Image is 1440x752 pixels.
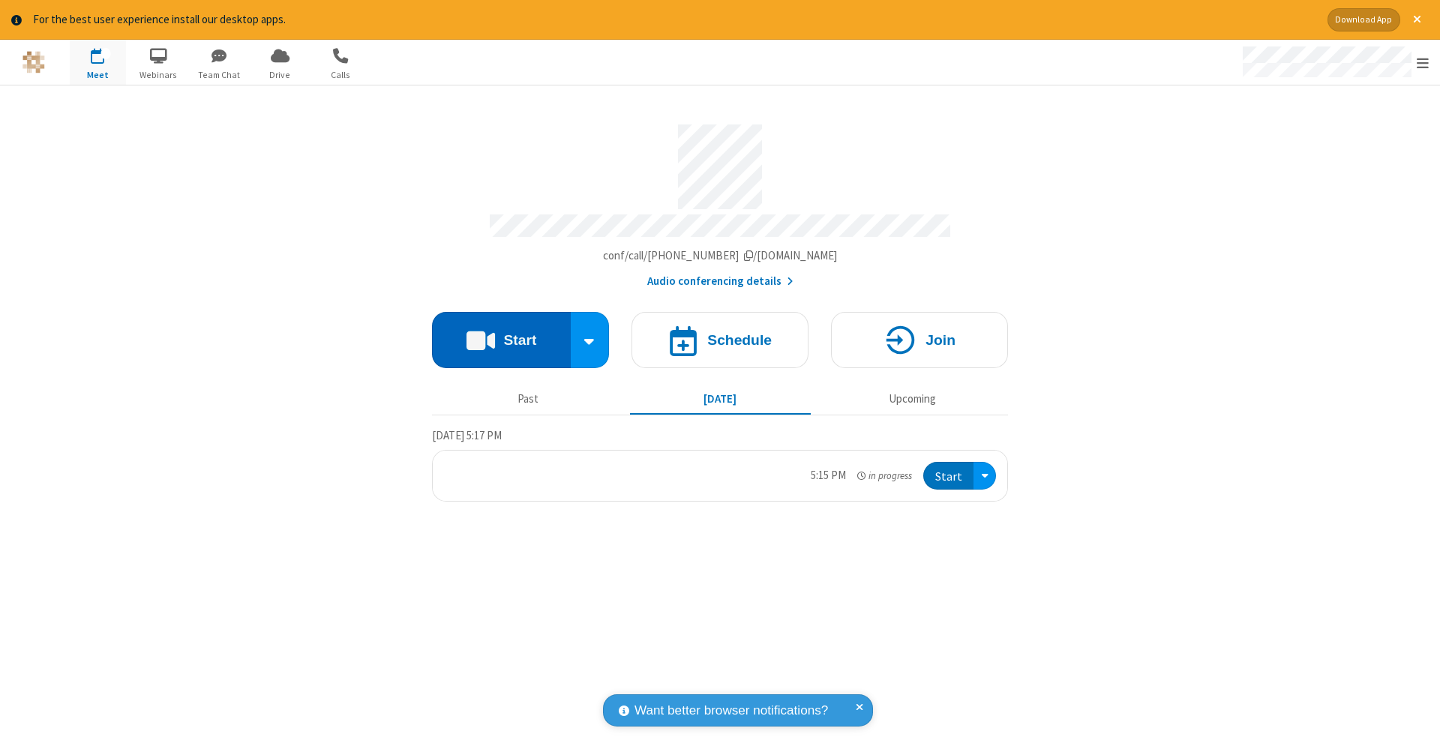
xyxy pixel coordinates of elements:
button: Download App [1327,8,1400,31]
span: Meet [70,68,126,82]
div: Start conference options [571,312,610,368]
div: For the best user experience install our desktop apps. [33,11,1316,28]
span: Copy my meeting room link [603,248,838,262]
section: Today's Meetings [432,427,1008,502]
button: Start [923,462,973,490]
button: Logo [5,40,61,85]
button: Close alert [1405,8,1429,31]
div: Open menu [1228,40,1440,85]
h4: Start [503,333,536,347]
span: Webinars [130,68,187,82]
button: Copy my meeting room linkCopy my meeting room link [603,247,838,265]
img: QA Selenium DO NOT DELETE OR CHANGE [22,51,45,73]
span: Want better browser notifications? [634,701,828,721]
span: Drive [252,68,308,82]
button: Start [432,312,571,368]
section: Account details [432,113,1008,289]
em: in progress [857,469,912,483]
h4: Join [925,333,955,347]
div: 1 [101,48,111,59]
div: Open menu [973,462,996,490]
button: Join [831,312,1008,368]
button: [DATE] [630,385,811,414]
span: Calls [313,68,369,82]
button: Audio conferencing details [647,273,793,290]
button: Schedule [631,312,808,368]
span: [DATE] 5:17 PM [432,428,502,442]
span: Team Chat [191,68,247,82]
button: Past [438,385,619,414]
button: Upcoming [822,385,1003,414]
h4: Schedule [707,333,772,347]
div: 5:15 PM [811,467,846,484]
